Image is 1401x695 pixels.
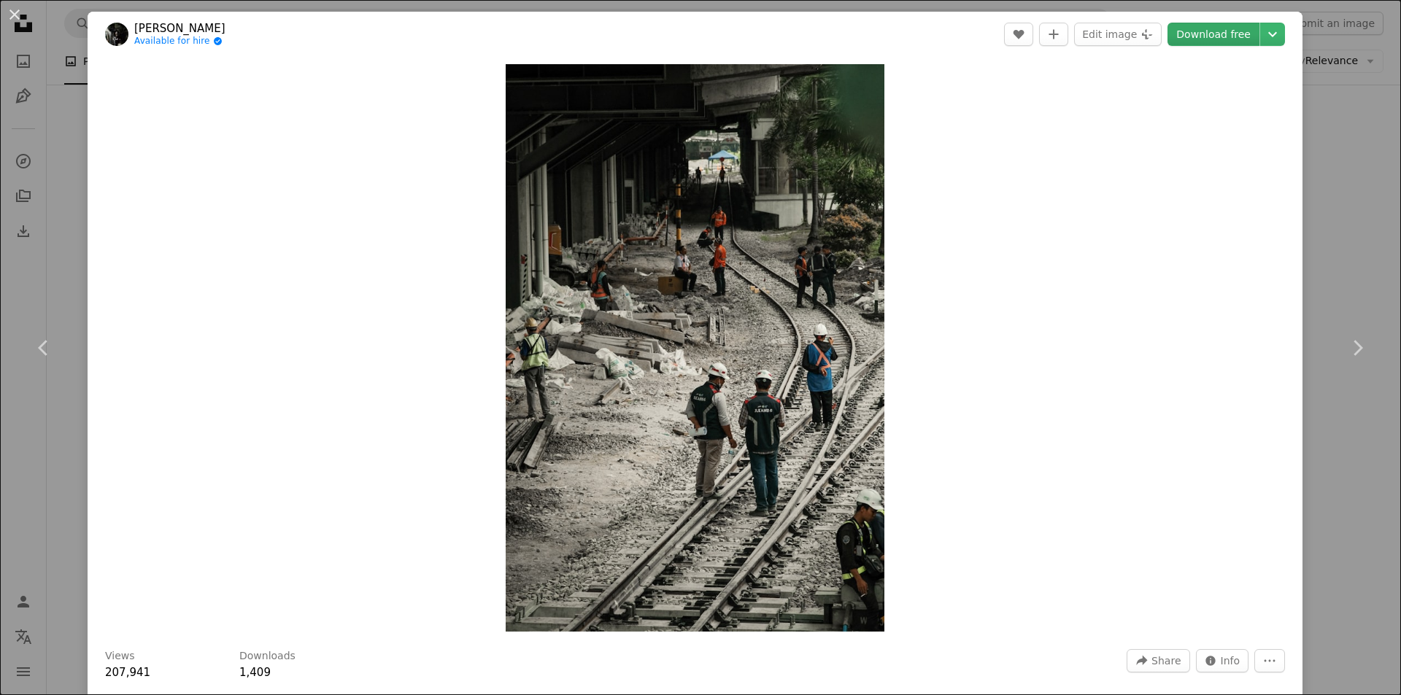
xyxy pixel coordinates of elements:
span: Info [1221,650,1240,672]
button: Add to Collection [1039,23,1068,46]
a: Available for hire [134,36,225,47]
a: Download free [1167,23,1259,46]
h3: Views [105,649,135,664]
img: a group of people standing on top of train tracks [506,64,884,632]
button: Like [1004,23,1033,46]
button: Edit image [1074,23,1162,46]
h3: Downloads [239,649,296,664]
span: 1,409 [239,666,271,679]
a: [PERSON_NAME] [134,21,225,36]
button: Zoom in on this image [506,64,884,632]
a: Next [1313,278,1401,418]
span: Share [1151,650,1181,672]
button: Choose download size [1260,23,1285,46]
button: Share this image [1127,649,1189,672]
img: Go to Iqbal Pohan's profile [105,23,128,46]
span: 207,941 [105,666,150,679]
button: Stats about this image [1196,649,1249,672]
button: More Actions [1254,649,1285,672]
